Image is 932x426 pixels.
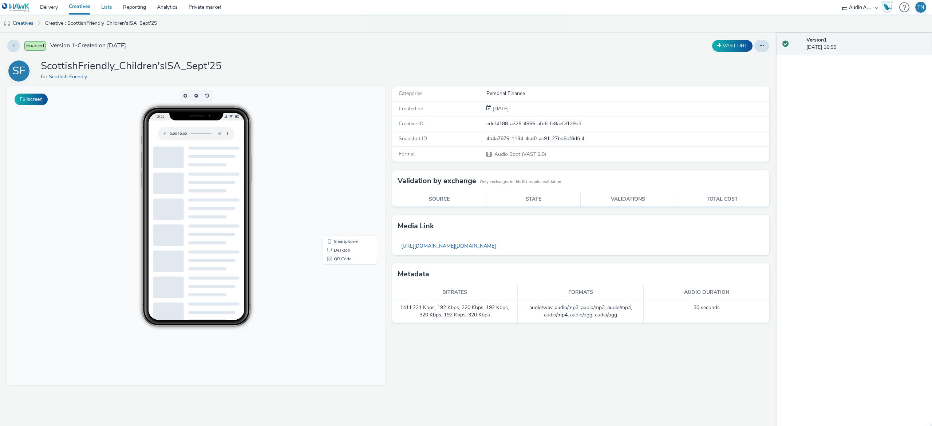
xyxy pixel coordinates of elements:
[882,1,896,13] a: Hawk Academy
[327,170,344,175] span: QR Code
[712,40,753,52] button: VAST URL
[399,135,427,142] span: Snapshot ID
[806,36,827,43] strong: Version 1
[392,192,486,207] th: Source
[491,105,509,113] div: Creation 08 September 2025, 16:55
[882,1,893,13] img: Hawk Academy
[149,28,157,32] span: 16:55
[15,94,48,105] button: Fullscreen
[41,73,49,80] span: for
[480,179,561,185] small: Only exchanges in this list require validation
[398,221,434,232] h3: Media link
[917,2,924,13] div: TN
[710,40,754,52] div: Duplicate the creative as a VAST URL
[486,90,769,97] div: Personal Finance
[24,41,46,51] span: Enabled
[518,300,644,323] td: audio/wav, audio/mp3, audio/mp3, audio/mp4, audio/mp4, audio/ogg, audio/ogg
[381,17,558,26] span: Creative 'ScottishFriendly_Children'sISA_Sept'25' was created
[486,135,769,142] div: 4b4a7879-1184-4cd0-ac91-27bd8df8dfc4
[399,105,423,112] span: Created on
[317,151,368,159] li: Smartphone
[12,61,25,81] div: SF
[518,285,644,300] th: Formats
[317,159,368,168] li: Desktop
[317,168,368,177] li: QR Code
[494,151,546,158] span: Audio Spot (VAST 2.0)
[644,285,770,300] th: Audio duration
[49,73,90,80] a: Scottish Friendly
[399,120,423,127] span: Creative ID
[2,3,30,12] img: undefined Logo
[398,175,476,186] h3: Validation by exchange
[486,192,581,207] th: State
[806,36,926,51] div: [DATE] 16:55
[392,285,518,300] th: Bitrates
[41,59,222,73] h1: ScottishFriendly_Children'sISA_Sept'25
[644,300,770,323] td: 30 seconds
[486,120,769,127] div: edef4188-a325-4966-afd6-fe8aef3129d3
[399,150,415,157] span: Format
[398,269,429,280] h3: Metadata
[399,90,423,97] span: Categories
[4,20,11,27] img: audio
[50,42,126,50] span: Version 1 - Created on [DATE]
[581,192,675,207] th: Validations
[7,67,33,74] a: SF
[42,15,161,32] a: Creative : ScottishFriendly_Children'sISA_Sept'25
[392,300,518,323] td: 1411.221 Kbps, 192 Kbps, 320 Kbps, 192 Kbps, 320 Kbps, 192 Kbps, 320 Kbps
[327,153,350,157] span: Smartphone
[675,192,769,207] th: Total cost
[491,105,509,112] span: [DATE]
[327,162,343,166] span: Desktop
[398,239,499,253] a: [URL][DOMAIN_NAME][DOMAIN_NAME]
